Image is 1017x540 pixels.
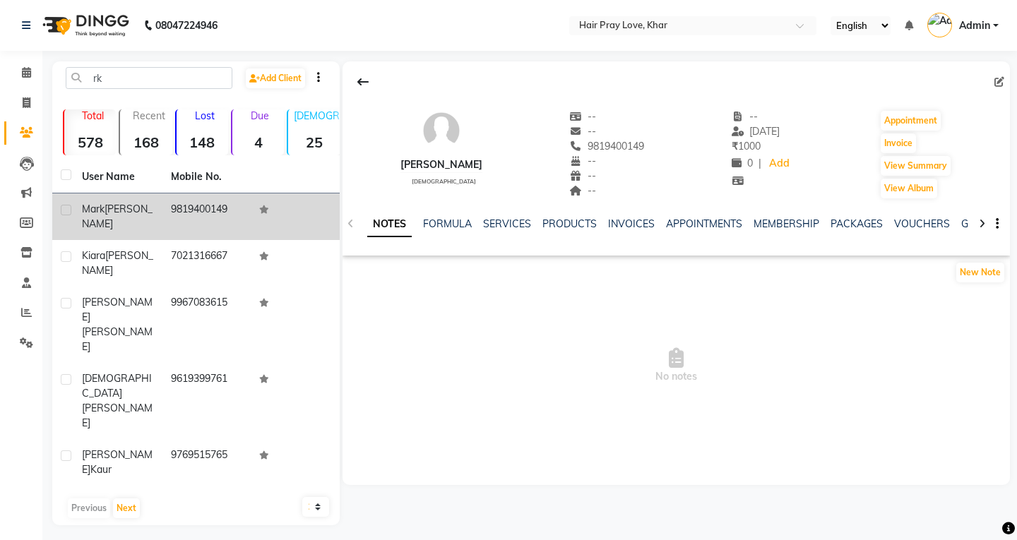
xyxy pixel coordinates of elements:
[570,169,597,182] span: --
[162,287,251,363] td: 9967083615
[881,133,916,153] button: Invoice
[608,217,655,230] a: INVOICES
[82,203,105,215] span: mark
[82,249,153,277] span: [PERSON_NAME]
[831,217,883,230] a: PACKAGES
[367,212,412,237] a: NOTES
[162,240,251,287] td: 7021316667
[162,193,251,240] td: 9819400149
[483,217,531,230] a: SERVICES
[66,67,232,89] input: Search by Name/Mobile/Email/Code
[82,296,153,323] span: [PERSON_NAME]
[754,217,819,230] a: MEMBERSHIP
[542,217,597,230] a: PRODUCTS
[894,217,950,230] a: VOUCHERS
[126,109,172,122] p: Recent
[956,263,1004,282] button: New Note
[767,154,792,174] a: Add
[162,161,251,193] th: Mobile No.
[82,325,153,353] span: [PERSON_NAME]
[64,133,116,151] strong: 578
[90,463,112,476] span: Kaur
[570,155,597,167] span: --
[113,498,140,518] button: Next
[666,217,742,230] a: APPOINTMENTS
[246,68,305,88] a: Add Client
[348,68,378,95] div: Back to Client
[177,133,228,151] strong: 148
[82,402,153,429] span: [PERSON_NAME]
[36,6,133,45] img: logo
[82,448,153,476] span: [PERSON_NAME]
[959,18,990,33] span: Admin
[73,161,162,193] th: User Name
[294,109,340,122] p: [DEMOGRAPHIC_DATA]
[423,217,472,230] a: FORMULA
[881,156,951,176] button: View Summary
[420,109,463,152] img: avatar
[412,178,476,185] span: [DEMOGRAPHIC_DATA]
[927,13,952,37] img: Admin
[82,203,153,230] span: [PERSON_NAME]
[570,184,597,197] span: --
[70,109,116,122] p: Total
[155,6,218,45] b: 08047224946
[162,439,251,486] td: 9769515765
[235,109,284,122] p: Due
[570,125,597,138] span: --
[732,157,753,169] span: 0
[570,140,645,152] span: 9819400149
[182,109,228,122] p: Lost
[570,110,597,123] span: --
[82,372,152,400] span: [DEMOGRAPHIC_DATA]
[82,249,105,262] span: Kiara
[961,217,1016,230] a: GIFTCARDS
[162,363,251,439] td: 9619399761
[232,133,284,151] strong: 4
[120,133,172,151] strong: 168
[400,157,482,172] div: [PERSON_NAME]
[881,179,937,198] button: View Album
[881,111,941,131] button: Appointment
[732,110,759,123] span: --
[343,295,1010,436] span: No notes
[732,140,761,152] span: 1000
[732,125,780,138] span: [DATE]
[288,133,340,151] strong: 25
[732,140,738,152] span: ₹
[759,156,761,171] span: |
